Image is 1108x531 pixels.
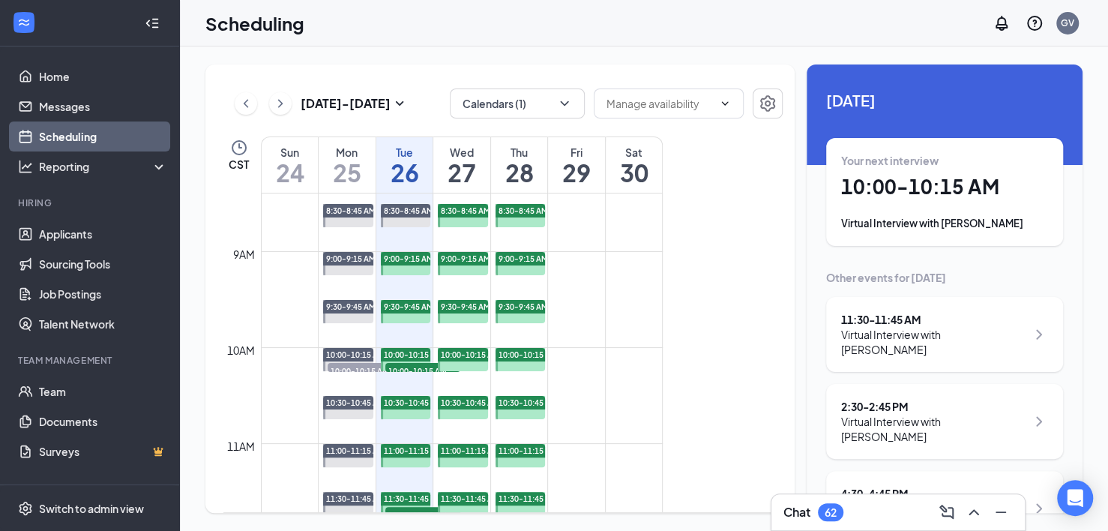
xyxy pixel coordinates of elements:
svg: ChevronRight [1030,325,1048,343]
span: 8:30-8:45 AM [326,205,376,216]
span: 11:00-11:15 AM [441,445,499,456]
h3: Chat [783,504,810,520]
a: August 29, 2025 [548,137,605,193]
span: 10:00-10:15 AM [385,363,460,378]
svg: Collapse [145,16,160,31]
a: Applicants [39,219,167,249]
h1: 24 [262,160,318,185]
span: 10:00-10:15 AM [384,349,442,360]
svg: ChevronRight [1030,412,1048,430]
a: Job Postings [39,279,167,309]
h1: 29 [548,160,605,185]
span: 10:30-10:45 AM [384,397,442,408]
a: August 24, 2025 [262,137,318,193]
span: 11:30-11:45 AM [441,493,499,504]
h1: 26 [376,160,433,185]
div: Switch to admin view [39,501,144,516]
a: August 26, 2025 [376,137,433,193]
div: 10am [224,342,258,358]
a: Sourcing Tools [39,249,167,279]
a: Messages [39,91,167,121]
svg: ComposeMessage [938,503,956,521]
div: Wed [433,145,490,160]
div: Sun [262,145,318,160]
span: 11:30-11:45 AM [326,493,385,504]
h1: 10:00 - 10:15 AM [841,174,1048,199]
span: 11:30-11:45 AM [499,493,557,504]
svg: Settings [18,501,33,516]
div: Fri [548,145,605,160]
a: SurveysCrown [39,436,167,466]
a: Scheduling [39,121,167,151]
span: [DATE] [826,88,1063,112]
div: 62 [825,506,837,519]
span: 10:00-10:15 AM [441,349,499,360]
span: 9:00-9:15 AM [384,253,433,264]
div: GV [1061,16,1074,29]
div: Thu [491,145,548,160]
h1: 25 [319,160,376,185]
span: CST [229,157,249,172]
button: ChevronRight [269,92,292,115]
button: ChevronUp [962,500,986,524]
svg: ChevronLeft [238,94,253,112]
span: 9:30-9:45 AM [441,301,490,312]
a: Home [39,61,167,91]
span: 8:30-8:45 AM [499,205,548,216]
svg: ChevronRight [1030,499,1048,517]
h1: 28 [491,160,548,185]
span: 9:30-9:45 AM [384,301,433,312]
span: 9:00-9:15 AM [499,253,548,264]
button: ComposeMessage [935,500,959,524]
svg: Notifications [993,14,1011,32]
span: 10:30-10:45 AM [326,397,385,408]
span: 11:00-11:15 AM [384,445,442,456]
button: ChevronLeft [235,92,257,115]
div: Virtual Interview with [PERSON_NAME] [841,327,1026,357]
svg: ChevronDown [719,97,731,109]
div: Open Intercom Messenger [1057,480,1093,516]
h1: Scheduling [205,10,304,36]
div: Virtual Interview with [PERSON_NAME] [841,414,1026,444]
a: Documents [39,406,167,436]
span: 9:30-9:45 AM [326,301,376,312]
span: 10:30-10:45 AM [499,397,557,408]
svg: Settings [759,94,777,112]
div: Hiring [18,196,164,209]
a: Talent Network [39,309,167,339]
div: 11am [224,438,258,454]
svg: WorkstreamLogo [16,15,31,30]
svg: Minimize [992,503,1010,521]
span: 11:30-11:45 AM [384,493,442,504]
a: Team [39,376,167,406]
span: 10:00-10:15 AM [326,349,385,360]
svg: Analysis [18,159,33,174]
a: August 30, 2025 [606,137,662,193]
span: 8:30-8:45 AM [384,205,433,216]
span: 9:00-9:15 AM [441,253,490,264]
div: Other events for [DATE] [826,270,1063,285]
button: Settings [753,88,783,118]
svg: ChevronRight [273,94,288,112]
div: Sat [606,145,662,160]
h1: 27 [433,160,490,185]
span: 11:30-11:45 AM [385,507,460,522]
div: Reporting [39,159,168,174]
svg: ChevronDown [557,96,572,111]
div: 11:30 - 11:45 AM [841,312,1026,327]
span: 10:00-10:15 AM [328,363,403,378]
svg: SmallChevronDown [391,94,409,112]
svg: ChevronUp [965,503,983,521]
div: Tue [376,145,433,160]
span: 10:00-10:15 AM [499,349,557,360]
div: Team Management [18,354,164,367]
span: 11:00-11:15 AM [326,445,385,456]
div: Your next interview [841,153,1048,168]
a: August 25, 2025 [319,137,376,193]
input: Manage availability [606,95,713,112]
h3: [DATE] - [DATE] [301,95,391,112]
div: 4:30 - 4:45 PM [841,486,1026,501]
svg: QuestionInfo [1026,14,1044,32]
svg: Clock [230,139,248,157]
